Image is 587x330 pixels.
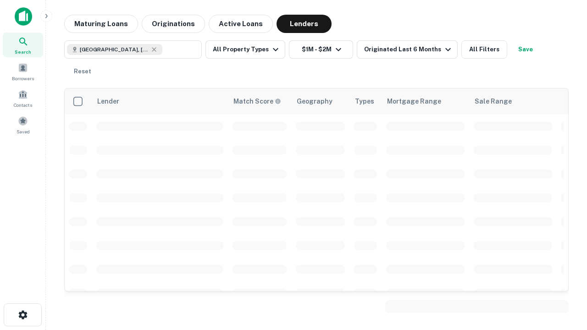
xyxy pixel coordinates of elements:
[233,96,279,106] h6: Match Score
[233,96,281,106] div: Capitalize uses an advanced AI algorithm to match your search with the best lender. The match sco...
[3,86,43,110] a: Contacts
[92,88,228,114] th: Lender
[64,15,138,33] button: Maturing Loans
[17,128,30,135] span: Saved
[349,88,382,114] th: Types
[382,88,469,114] th: Mortgage Range
[3,112,43,137] a: Saved
[14,101,32,109] span: Contacts
[461,40,507,59] button: All Filters
[142,15,205,33] button: Originations
[97,96,119,107] div: Lender
[15,7,32,26] img: capitalize-icon.png
[355,96,374,107] div: Types
[291,88,349,114] th: Geography
[541,257,587,301] iframe: Chat Widget
[228,88,291,114] th: Capitalize uses an advanced AI algorithm to match your search with the best lender. The match sco...
[15,48,31,55] span: Search
[80,45,149,54] span: [GEOGRAPHIC_DATA], [GEOGRAPHIC_DATA], [GEOGRAPHIC_DATA]
[277,15,332,33] button: Lenders
[364,44,454,55] div: Originated Last 6 Months
[3,33,43,57] a: Search
[3,59,43,84] a: Borrowers
[387,96,441,107] div: Mortgage Range
[297,96,332,107] div: Geography
[511,40,540,59] button: Save your search to get updates of matches that match your search criteria.
[209,15,273,33] button: Active Loans
[205,40,285,59] button: All Property Types
[12,75,34,82] span: Borrowers
[469,88,557,114] th: Sale Range
[357,40,458,59] button: Originated Last 6 Months
[289,40,353,59] button: $1M - $2M
[68,62,97,81] button: Reset
[475,96,512,107] div: Sale Range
